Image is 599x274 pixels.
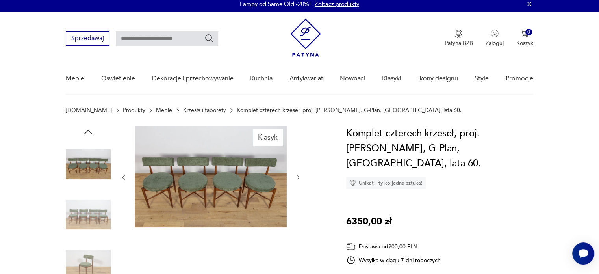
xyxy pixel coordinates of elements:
[572,242,594,265] iframe: Smartsupp widget button
[346,214,392,229] p: 6350,00 zł
[445,30,473,47] a: Ikona medaluPatyna B2B
[445,39,473,47] p: Patyna B2B
[525,29,532,35] div: 0
[475,63,489,94] a: Style
[135,126,287,227] img: Zdjęcie produktu Komplet czterech krzeseł, proj. I. Kofod-Larsen, G-Plan, Wielka Brytania, lata 60.
[152,63,233,94] a: Dekoracje i przechowywanie
[445,30,473,47] button: Patyna B2B
[486,39,504,47] p: Zaloguj
[346,242,356,252] img: Ikona dostawy
[346,177,426,189] div: Unikat - tylko jedna sztuka!
[66,142,111,187] img: Zdjęcie produktu Komplet czterech krzeseł, proj. I. Kofod-Larsen, G-Plan, Wielka Brytania, lata 60.
[289,63,323,94] a: Antykwariat
[183,107,226,114] a: Krzesła i taborety
[455,30,463,38] img: Ikona medalu
[382,63,401,94] a: Klasyki
[204,34,214,43] button: Szukaj
[66,192,111,237] img: Zdjęcie produktu Komplet czterech krzeseł, proj. I. Kofod-Larsen, G-Plan, Wielka Brytania, lata 60.
[491,30,499,37] img: Ikonka użytkownika
[346,126,533,171] h1: Komplet czterech krzeseł, proj. [PERSON_NAME], G-Plan, [GEOGRAPHIC_DATA], lata 60.
[516,39,533,47] p: Koszyk
[346,242,441,252] div: Dostawa od 200,00 PLN
[237,107,462,114] p: Komplet czterech krzeseł, proj. [PERSON_NAME], G-Plan, [GEOGRAPHIC_DATA], lata 60.
[66,63,84,94] a: Meble
[253,129,282,146] div: Klasyk
[66,36,109,42] a: Sprzedawaj
[506,63,533,94] a: Promocje
[486,30,504,47] button: Zaloguj
[250,63,273,94] a: Kuchnia
[290,19,321,57] img: Patyna - sklep z meblami i dekoracjami vintage
[123,107,145,114] a: Produkty
[349,179,356,186] img: Ikona diamentu
[66,31,109,46] button: Sprzedawaj
[516,30,533,47] button: 0Koszyk
[66,107,112,114] a: [DOMAIN_NAME]
[101,63,135,94] a: Oświetlenie
[340,63,365,94] a: Nowości
[418,63,458,94] a: Ikony designu
[346,255,441,265] div: Wysyłka w ciągu 7 dni roboczych
[156,107,172,114] a: Meble
[521,30,529,37] img: Ikona koszyka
